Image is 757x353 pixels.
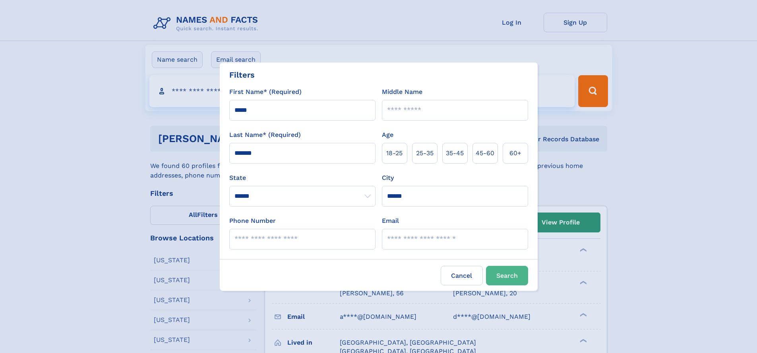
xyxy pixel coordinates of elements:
label: City [382,173,394,183]
div: Filters [229,69,255,81]
span: 60+ [509,148,521,158]
label: Email [382,216,399,226]
label: State [229,173,376,183]
label: Phone Number [229,216,276,226]
span: 35‑45 [446,148,464,158]
label: Last Name* (Required) [229,130,301,140]
button: Search [486,266,528,285]
label: First Name* (Required) [229,87,302,97]
span: 25‑35 [416,148,434,158]
span: 18‑25 [386,148,403,158]
label: Cancel [441,266,483,285]
label: Middle Name [382,87,422,97]
span: 45‑60 [476,148,494,158]
label: Age [382,130,393,140]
